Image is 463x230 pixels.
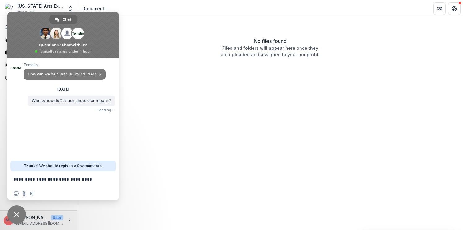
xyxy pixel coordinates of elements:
button: More [66,217,73,224]
span: Audio message [30,191,35,196]
div: Matthew Perry <matthewvae@comcast.net> [6,218,12,222]
img: Vermont Arts Exchange [5,4,15,14]
a: Proposals [2,60,75,70]
div: Close chat [7,205,26,224]
p: User [51,215,63,220]
a: Dashboard [2,35,75,45]
div: Documents [82,5,107,12]
span: Thanks! We should reply in a few moments. [24,161,102,171]
button: Notifications3 [2,22,75,32]
span: Temelio [24,63,106,67]
span: Sending [98,108,111,112]
textarea: Compose your message... [14,177,99,182]
span: How can we help with [PERSON_NAME]? [28,71,101,77]
button: Partners [433,2,446,15]
p: Files and folders will appear here once they are uploaded and assigned to your nonprofit. [221,45,320,58]
span: Where/how do I attach photos for reports? [32,98,111,103]
p: [EMAIL_ADDRESS][DOMAIN_NAME] [16,221,63,226]
div: [DATE] [57,87,69,91]
a: Documents [2,73,75,83]
div: [US_STATE] Arts Exchange [17,3,63,9]
div: Chat [49,15,77,24]
span: Send a file [22,191,27,196]
button: Get Help [448,2,461,15]
p: No files found [254,37,287,45]
button: Open entity switcher [66,2,75,15]
span: Insert an emoji [14,191,19,196]
p: [PERSON_NAME] <[EMAIL_ADDRESS][DOMAIN_NAME]> [16,214,48,221]
nav: breadcrumb [80,4,109,13]
span: Chat [63,15,71,24]
a: Tasks [2,47,75,57]
span: Nonprofit [17,9,35,15]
